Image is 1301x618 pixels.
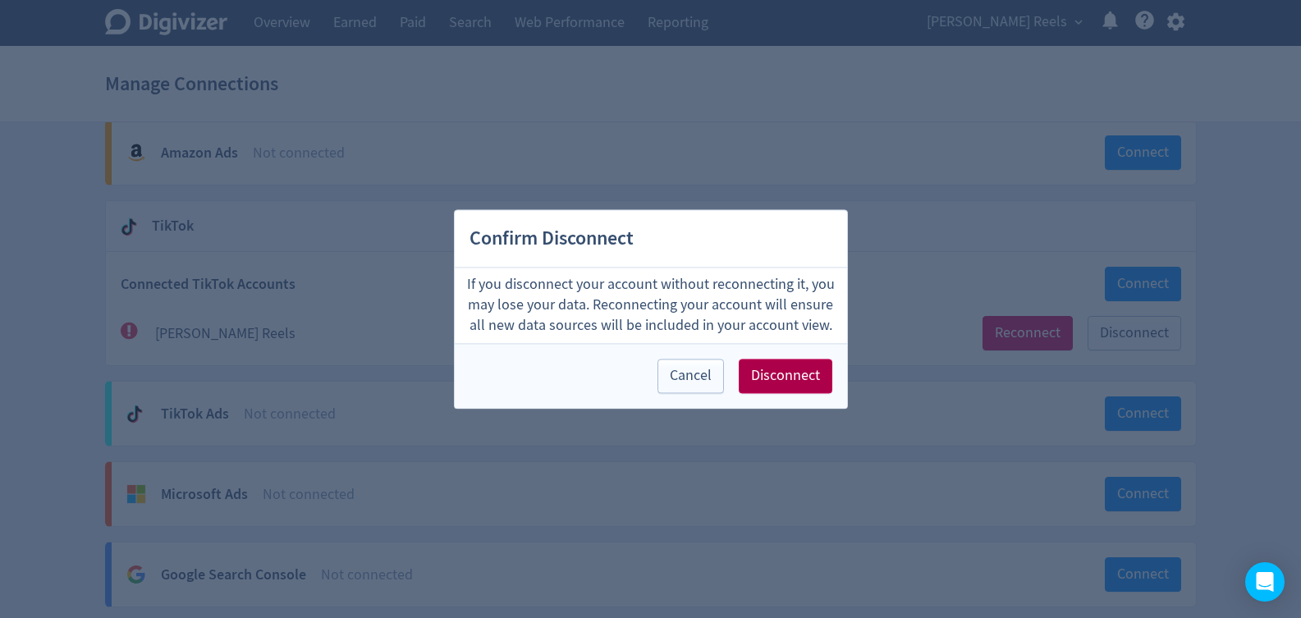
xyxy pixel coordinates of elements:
[751,369,820,383] span: Disconnect
[1245,562,1285,602] div: Open Intercom Messenger
[670,369,712,383] span: Cancel
[739,359,832,393] button: Disconnect
[455,210,847,268] h2: Confirm Disconnect
[461,275,841,337] p: If you disconnect your account without reconnecting it, you may lose your data. Reconnecting your...
[657,359,724,393] button: Cancel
